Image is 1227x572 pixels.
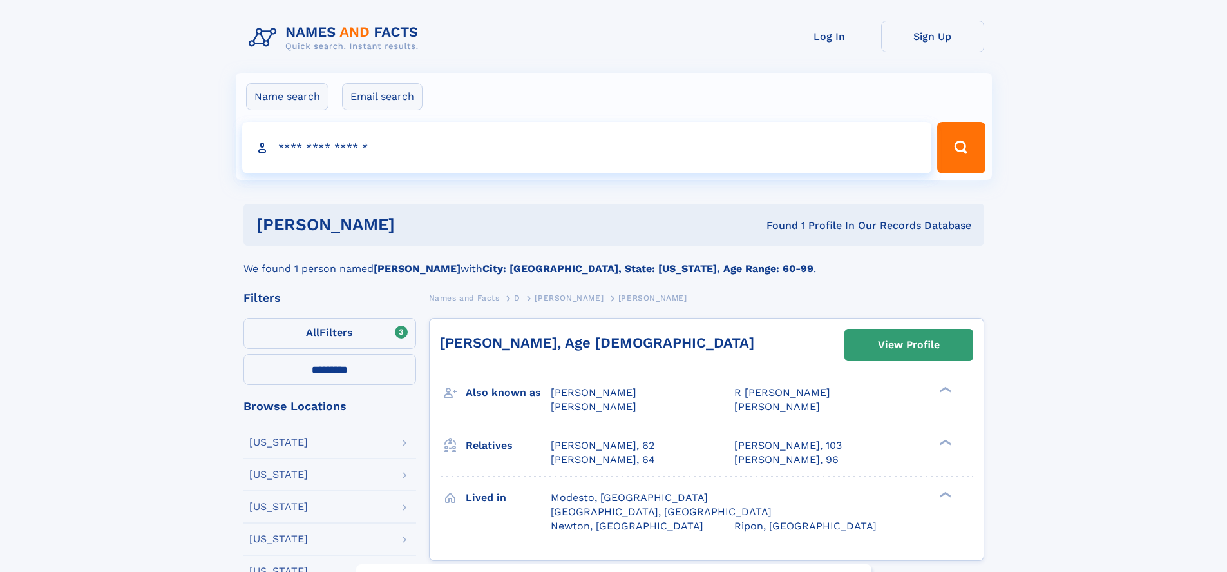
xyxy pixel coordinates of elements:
a: [PERSON_NAME] [535,290,604,306]
div: [US_STATE] [249,437,308,448]
b: City: [GEOGRAPHIC_DATA], State: [US_STATE], Age Range: 60-99 [482,262,813,275]
span: [PERSON_NAME] [551,400,636,413]
div: We found 1 person named with . [243,246,984,277]
h3: Also known as [466,382,551,404]
span: Newton, [GEOGRAPHIC_DATA] [551,520,703,532]
span: D [514,293,520,302]
b: [PERSON_NAME] [374,262,461,275]
h1: [PERSON_NAME] [256,217,581,233]
a: [PERSON_NAME], 103 [734,439,842,453]
img: Logo Names and Facts [243,21,429,55]
div: [US_STATE] [249,534,308,544]
span: [PERSON_NAME] [618,293,687,302]
div: [US_STATE] [249,469,308,480]
label: Filters [243,318,416,349]
div: View Profile [878,330,940,360]
h3: Lived in [466,487,551,509]
a: [PERSON_NAME], 64 [551,453,655,467]
span: [PERSON_NAME] [734,400,820,413]
span: R [PERSON_NAME] [734,386,830,399]
a: [PERSON_NAME], 62 [551,439,654,453]
div: Filters [243,292,416,304]
a: [PERSON_NAME], Age [DEMOGRAPHIC_DATA] [440,335,754,351]
label: Name search [246,83,328,110]
span: Ripon, [GEOGRAPHIC_DATA] [734,520,877,532]
a: Log In [778,21,881,52]
span: All [306,326,319,339]
span: Modesto, [GEOGRAPHIC_DATA] [551,491,708,504]
input: search input [242,122,932,173]
a: [PERSON_NAME], 96 [734,453,839,467]
span: [PERSON_NAME] [551,386,636,399]
div: [US_STATE] [249,502,308,512]
a: Sign Up [881,21,984,52]
a: Names and Facts [429,290,500,306]
a: D [514,290,520,306]
button: Search Button [937,122,985,173]
a: View Profile [845,330,973,360]
div: ❯ [937,490,952,498]
span: [PERSON_NAME] [535,293,604,302]
div: ❯ [937,438,952,446]
h3: Relatives [466,435,551,457]
div: ❯ [937,386,952,394]
div: Found 1 Profile In Our Records Database [580,219,971,233]
div: Browse Locations [243,400,416,412]
label: Email search [342,83,423,110]
span: [GEOGRAPHIC_DATA], [GEOGRAPHIC_DATA] [551,506,772,518]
